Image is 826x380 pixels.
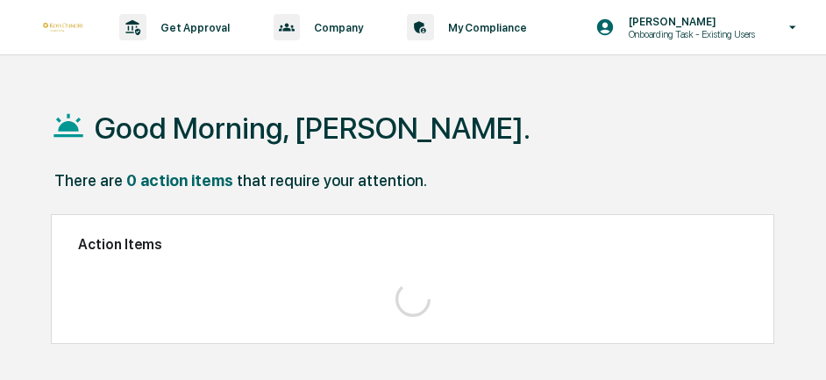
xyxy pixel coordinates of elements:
[237,171,427,190] div: that require your attention.
[434,21,536,34] p: My Compliance
[126,171,233,190] div: 0 action items
[615,15,764,28] p: [PERSON_NAME]
[615,28,764,40] p: Onboarding Task - Existing Users
[146,21,239,34] p: Get Approval
[42,23,84,32] img: logo
[95,111,530,146] h1: Good Morning, [PERSON_NAME].
[54,171,123,190] div: There are
[78,236,747,253] h2: Action Items
[300,21,372,34] p: Company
